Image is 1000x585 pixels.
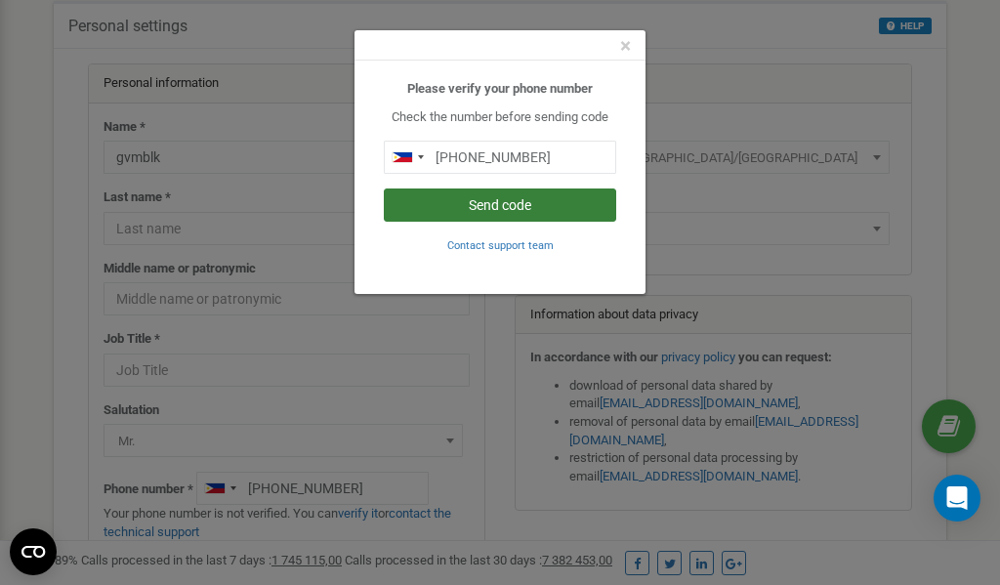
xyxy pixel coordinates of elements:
a: Contact support team [447,237,554,252]
input: 0905 123 4567 [384,141,616,174]
small: Contact support team [447,239,554,252]
b: Please verify your phone number [407,81,593,96]
div: Open Intercom Messenger [934,475,980,522]
button: Close [620,36,631,57]
button: Open CMP widget [10,528,57,575]
div: Telephone country code [385,142,430,173]
span: × [620,34,631,58]
p: Check the number before sending code [384,108,616,127]
button: Send code [384,188,616,222]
